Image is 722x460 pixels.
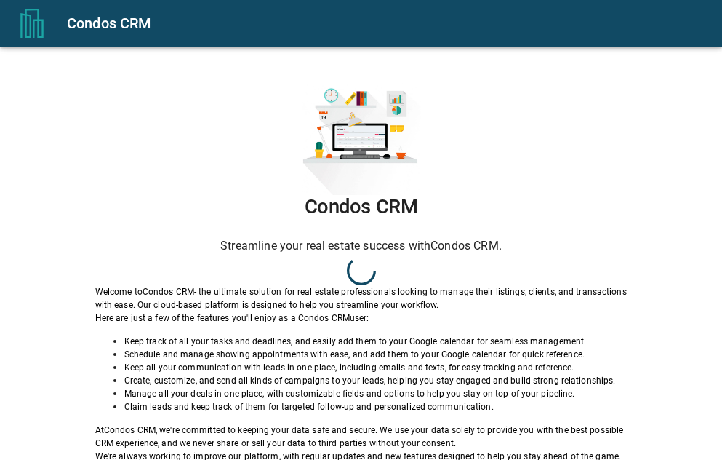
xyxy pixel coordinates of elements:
p: Schedule and manage showing appointments with ease, and add them to your Google calendar for quic... [124,348,627,361]
p: Create, customize, and send all kinds of campaigns to your leads, helping you stay engaged and bu... [124,374,627,387]
div: Condos CRM [67,12,705,35]
p: Welcome to Condos CRM - the ultimate solution for real estate professionals looking to manage the... [95,285,627,312]
h6: Streamline your real estate success with Condos CRM . [95,236,627,256]
p: Keep all your communication with leads in one place, including emails and texts, for easy trackin... [124,361,627,374]
p: Claim leads and keep track of them for targeted follow-up and personalized communication. [124,400,627,413]
p: Here are just a few of the features you'll enjoy as a Condos CRM user: [95,312,627,325]
h1: Condos CRM [95,195,627,218]
p: At Condos CRM , we're committed to keeping your data safe and secure. We use your data solely to ... [95,424,627,450]
p: Keep track of all your tasks and deadlines, and easily add them to your Google calendar for seaml... [124,335,627,348]
p: Manage all your deals in one place, with customizable fields and options to help you stay on top ... [124,387,627,400]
